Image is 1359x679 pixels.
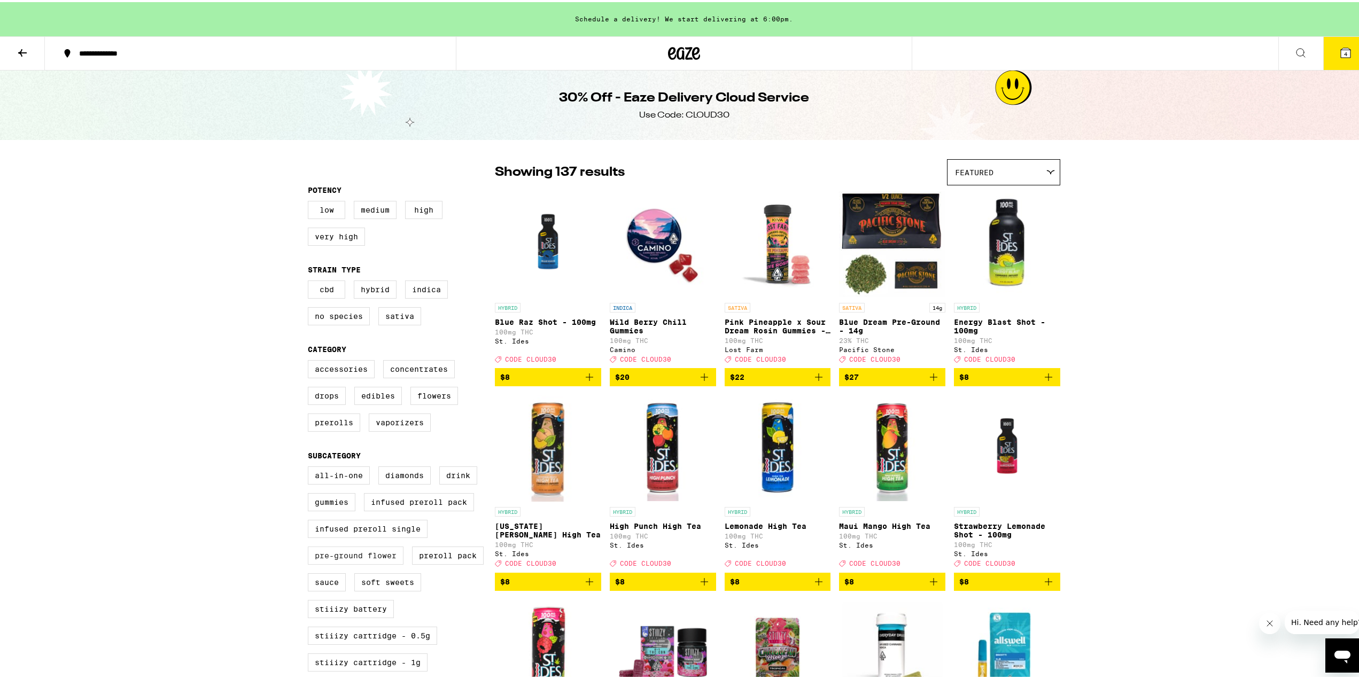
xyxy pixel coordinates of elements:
a: Open page for Georgia Peach High Tea from St. Ides [495,393,601,570]
div: St. Ides [954,548,1060,555]
p: HYBRID [954,505,980,514]
label: Preroll Pack [412,544,484,563]
span: CODE CLOUD30 [964,558,1015,565]
img: Lost Farm - Pink Pineapple x Sour Dream Rosin Gummies - 100mg [725,189,831,295]
label: Hybrid [354,278,397,296]
label: Very High [308,225,365,244]
legend: Potency [308,184,341,192]
label: Pre-ground Flower [308,544,403,563]
p: HYBRID [610,505,635,514]
span: CODE CLOUD30 [849,558,900,565]
p: INDICA [610,301,635,310]
img: St. Ides - High Punch High Tea [610,393,716,500]
div: Camino [610,344,716,351]
label: STIIIZY Battery [308,598,394,616]
button: Add to bag [954,366,1060,384]
img: St. Ides - Strawberry Lemonade Shot - 100mg [954,393,1060,500]
p: Blue Dream Pre-Ground - 14g [839,316,945,333]
div: St. Ides [495,335,601,342]
div: Pacific Stone [839,344,945,351]
label: Sativa [378,305,421,323]
p: SATIVA [839,301,865,310]
label: Low [308,199,345,217]
p: 23% THC [839,335,945,342]
a: Open page for Blue Dream Pre-Ground - 14g from Pacific Stone [839,189,945,366]
button: Add to bag [610,366,716,384]
span: Hi. Need any help? [6,7,77,16]
p: 100mg THC [725,335,831,342]
a: Open page for Energy Blast Shot - 100mg from St. Ides [954,189,1060,366]
label: Infused Preroll Single [308,518,428,536]
button: Add to bag [495,571,601,589]
label: STIIIZY Cartridge - 1g [308,651,428,669]
a: Open page for Lemonade High Tea from St. Ides [725,393,831,570]
label: Prerolls [308,411,360,430]
p: Lemonade High Tea [725,520,831,528]
legend: Strain Type [308,263,361,272]
label: High [405,199,442,217]
span: CODE CLOUD30 [620,354,671,361]
span: CODE CLOUD30 [735,354,786,361]
p: HYBRID [954,301,980,310]
p: SATIVA [725,301,750,310]
img: St. Ides - Lemonade High Tea [725,393,831,500]
a: Open page for Blue Raz Shot - 100mg from St. Ides [495,189,601,366]
p: 100mg THC [839,530,945,537]
img: St. Ides - Energy Blast Shot - 100mg [954,189,1060,295]
label: Gummies [308,491,355,509]
label: Vaporizers [369,411,431,430]
button: Add to bag [954,571,1060,589]
span: $8 [500,371,510,379]
label: Sauce [308,571,346,589]
button: Add to bag [725,571,831,589]
p: Energy Blast Shot - 100mg [954,316,1060,333]
span: CODE CLOUD30 [505,558,556,565]
p: 100mg THC [725,530,831,537]
label: Drops [308,385,346,403]
legend: Category [308,343,346,352]
p: High Punch High Tea [610,520,716,528]
button: Add to bag [495,366,601,384]
p: Pink Pineapple x Sour Dream Rosin Gummies - 100mg [725,316,831,333]
img: Camino - Wild Berry Chill Gummies [610,189,716,295]
p: Maui Mango High Tea [839,520,945,528]
img: Pacific Stone - Blue Dream Pre-Ground - 14g [839,189,945,295]
button: Add to bag [610,571,716,589]
button: Add to bag [839,366,945,384]
label: Infused Preroll Pack [364,491,474,509]
p: Wild Berry Chill Gummies [610,316,716,333]
button: Add to bag [839,571,945,589]
label: Accessories [308,358,375,376]
div: St. Ides [954,344,1060,351]
p: HYBRID [725,505,750,514]
span: $22 [730,371,744,379]
a: Open page for Maui Mango High Tea from St. Ides [839,393,945,570]
span: CODE CLOUD30 [849,354,900,361]
div: St. Ides [495,548,601,555]
a: Open page for Wild Berry Chill Gummies from Camino [610,189,716,366]
label: All-In-One [308,464,370,482]
p: 100mg THC [495,539,601,546]
span: $8 [959,371,969,379]
div: St. Ides [839,540,945,547]
p: Showing 137 results [495,161,625,179]
label: Soft Sweets [354,571,421,589]
span: $8 [844,575,854,584]
label: Edibles [354,385,402,403]
p: [US_STATE][PERSON_NAME] High Tea [495,520,601,537]
label: Flowers [410,385,458,403]
span: 4 [1344,49,1347,55]
p: 100mg THC [495,326,601,333]
span: Featured [955,166,993,175]
img: St. Ides - Georgia Peach High Tea [495,393,601,500]
p: HYBRID [839,505,865,514]
p: Blue Raz Shot - 100mg [495,316,601,324]
span: CODE CLOUD30 [620,558,671,565]
span: $8 [615,575,625,584]
p: 100mg THC [610,335,716,342]
a: Open page for Strawberry Lemonade Shot - 100mg from St. Ides [954,393,1060,570]
div: Lost Farm [725,344,831,351]
label: Indica [405,278,448,296]
span: CODE CLOUD30 [964,354,1015,361]
label: Concentrates [383,358,455,376]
